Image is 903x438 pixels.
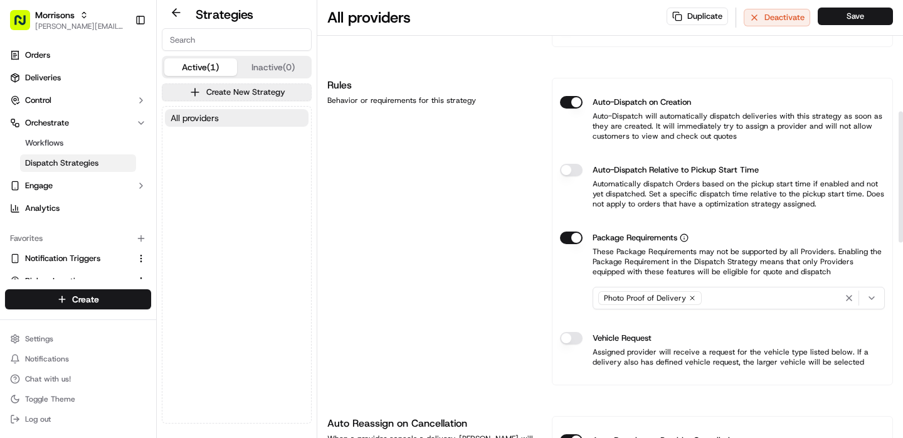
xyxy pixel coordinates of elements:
[327,416,537,431] h1: Auto Reassign on Cancellation
[25,158,98,169] span: Dispatch Strategies
[593,232,677,244] span: Package Requirements
[13,282,23,292] div: 📗
[8,275,101,298] a: 📗Knowledge Base
[327,78,537,93] h1: Rules
[5,90,151,110] button: Control
[680,233,689,242] button: Package Requirements
[5,45,151,65] a: Orders
[818,8,893,25] button: Save
[25,50,50,61] span: Orders
[13,183,33,203] img: Tiffany Volk
[26,120,49,142] img: 4037041995827_4c49e92c6e3ed2e3ec13_72.png
[5,390,151,408] button: Toggle Theme
[20,134,136,152] a: Workflows
[5,248,151,269] button: Notification Triggers
[162,83,312,101] button: Create New Strategy
[35,21,125,31] button: [PERSON_NAME][EMAIL_ADDRESS][DOMAIN_NAME]
[25,374,71,384] span: Chat with us!
[744,9,810,26] button: Deactivate
[10,275,131,287] a: Pickup Locations
[39,228,102,238] span: [PERSON_NAME]
[25,394,75,404] span: Toggle Theme
[5,410,151,428] button: Log out
[165,109,309,127] button: All providers
[13,50,228,70] p: Welcome 👋
[25,334,53,344] span: Settings
[13,216,33,237] img: Ami Wang
[111,195,137,205] span: [DATE]
[560,111,885,141] p: Auto-Dispatch will automatically dispatch deliveries with this strategy as soon as they are creat...
[25,354,69,364] span: Notifications
[25,414,51,424] span: Log out
[5,228,151,248] div: Favorites
[560,247,885,277] p: These Package Requirements may not be supported by all Providers. Enabling the Package Requiremen...
[104,228,108,238] span: •
[25,117,69,129] span: Orchestrate
[39,195,102,205] span: [PERSON_NAME]
[5,289,151,309] button: Create
[327,95,537,105] div: Behavior or requirements for this strategy
[237,58,310,76] button: Inactive (0)
[13,163,84,173] div: Past conversations
[106,282,116,292] div: 💻
[5,5,130,35] button: Morrisons[PERSON_NAME][EMAIL_ADDRESS][DOMAIN_NAME]
[88,311,152,321] a: Powered byPylon
[33,81,226,94] input: Got a question? Start typing here...
[25,275,88,287] span: Pickup Locations
[560,347,885,367] p: Assigned provider will receive a request for the vehicle type listed below. If a delivery also ha...
[327,8,411,28] h1: All providers
[593,287,885,309] button: Photo Proof of Delivery
[56,120,206,132] div: Start new chat
[5,271,151,291] button: Pickup Locations
[5,113,151,133] button: Orchestrate
[5,176,151,196] button: Engage
[593,96,691,109] label: Auto-Dispatch on Creation
[10,253,131,264] a: Notification Triggers
[25,253,100,264] span: Notification Triggers
[119,280,201,293] span: API Documentation
[5,68,151,88] a: Deliveries
[164,58,237,76] button: Active (1)
[667,8,728,25] button: Duplicate
[213,124,228,139] button: Start new chat
[125,311,152,321] span: Pylon
[25,137,63,149] span: Workflows
[171,112,219,124] span: All providers
[25,180,53,191] span: Engage
[101,275,206,298] a: 💻API Documentation
[593,332,652,345] label: Vehicle Request
[196,6,253,23] h2: Strategies
[13,120,35,142] img: 1736555255976-a54dd68f-1ca7-489b-9aae-adbdc363a1c4
[5,330,151,348] button: Settings
[13,13,38,38] img: Nash
[72,293,99,306] span: Create
[35,9,75,21] button: Morrisons
[5,370,151,388] button: Chat with us!
[25,72,61,83] span: Deliveries
[25,95,51,106] span: Control
[111,228,137,238] span: [DATE]
[593,164,759,176] label: Auto-Dispatch Relative to Pickup Start Time
[56,132,172,142] div: We're available if you need us!
[5,198,151,218] a: Analytics
[25,203,60,214] span: Analytics
[20,154,136,172] a: Dispatch Strategies
[560,179,885,209] p: Automatically dispatch Orders based on the pickup start time if enabled and not yet dispatched. S...
[5,350,151,368] button: Notifications
[604,293,686,303] span: Photo Proof of Delivery
[25,280,96,293] span: Knowledge Base
[194,161,228,176] button: See all
[104,195,108,205] span: •
[162,28,312,51] input: Search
